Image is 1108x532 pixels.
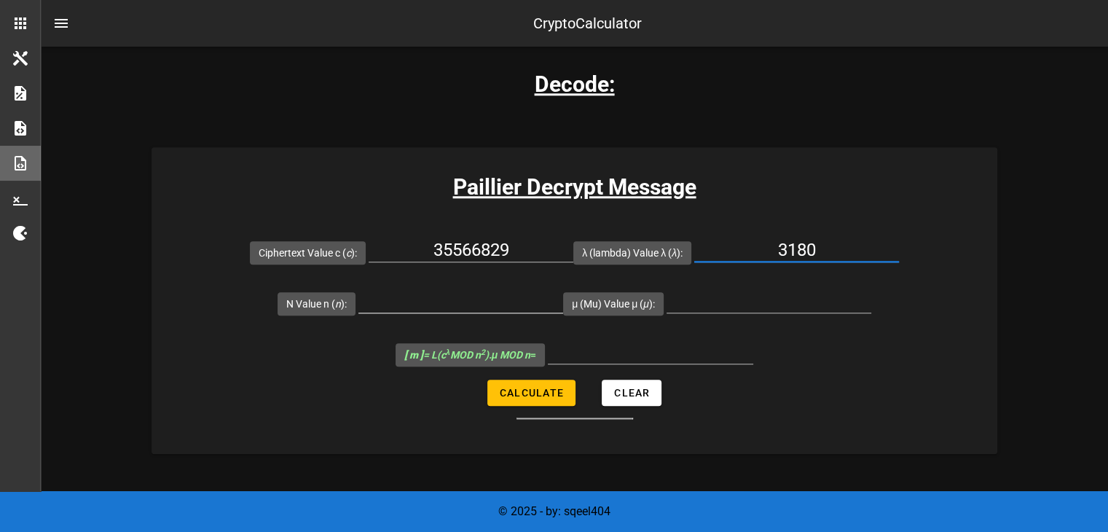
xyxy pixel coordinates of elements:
[499,387,564,399] span: Calculate
[259,246,357,260] label: Ciphertext Value c ( ):
[672,247,677,259] i: λ
[535,68,615,101] h3: Decode:
[404,349,423,361] b: [ m ]
[446,348,450,357] sup: λ
[498,504,610,518] span: © 2025 - by: sqeel404
[44,6,79,41] button: nav-menu-toggle
[286,297,347,311] label: N Value n ( ):
[613,387,650,399] span: Clear
[533,12,642,34] div: CryptoCalculator
[335,298,341,310] i: n
[572,297,655,311] label: μ (Mu) Value μ ( ):
[404,349,530,361] i: = L(c MOD n ).μ MOD n
[602,380,661,406] button: Clear
[487,380,575,406] button: Calculate
[404,349,536,361] span: =
[481,348,485,357] sup: 2
[346,247,351,259] i: c
[152,171,997,203] h3: Paillier Decrypt Message
[582,246,683,260] label: λ (lambda) Value λ ( ):
[643,298,649,310] i: μ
